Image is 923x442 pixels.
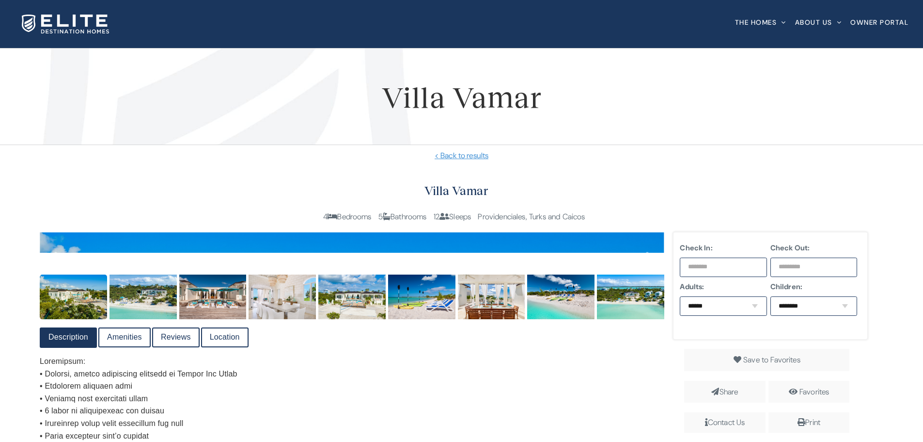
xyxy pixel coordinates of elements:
[378,212,427,222] span: 5 Bathrooms
[684,381,765,403] span: Share
[795,2,842,42] a: About Us
[458,275,525,319] img: 21c8b9ae-754b-4659-b830-d06ddd1a2d8b
[478,212,585,222] span: Providenciales, Turks and Caicos
[772,416,845,429] div: Print
[41,328,96,346] a: Description
[110,275,177,319] img: 6a444fb6-a4bb-4016-a88f-40ab361ed023
[684,412,765,433] span: Contact Us
[735,19,777,26] span: The Homes
[40,181,873,201] h2: Villa Vamar
[153,328,199,346] a: Reviews
[680,281,767,293] label: Adults:
[680,242,767,254] label: Check In:
[249,275,316,319] img: 96b92337-7516-4ae5-90b6-a5708fa2356a
[434,212,471,222] span: 12 Sleeps
[735,2,786,42] a: The Homes
[22,15,109,33] img: Elite Destination Homes Logo
[318,275,386,319] img: 6a036ec3-7710-428e-8552-a4ec9b7eb75c
[850,19,908,26] span: Owner Portal
[850,2,908,42] a: Owner Portal
[179,275,247,319] img: 1e4e9923-00bf-444e-a634-b2d68a73db33
[99,328,150,346] a: Amenities
[40,275,107,319] img: 046b3c7c-e31b-425e-8673-eae4ad8566a8
[202,328,248,346] a: Location
[799,387,829,397] a: Favorites
[770,242,858,254] label: Check Out:
[323,212,372,222] span: 4 Bedrooms
[735,2,909,42] nav: Main Menu
[743,355,800,365] span: Save to Favorites
[15,75,908,118] h1: Villa Vamar
[597,275,664,319] img: 04649ee2-d7f5-470e-8544-d4617103949c
[527,275,594,319] img: 2af04fa0-b4ba-43b3-b79d-9fdedda85cf6
[770,281,858,293] label: Children:
[15,150,908,162] a: < Back to results
[795,19,832,26] span: About Us
[388,275,455,319] img: 0b44862f-edc1-4809-b56f-c99f26df1b84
